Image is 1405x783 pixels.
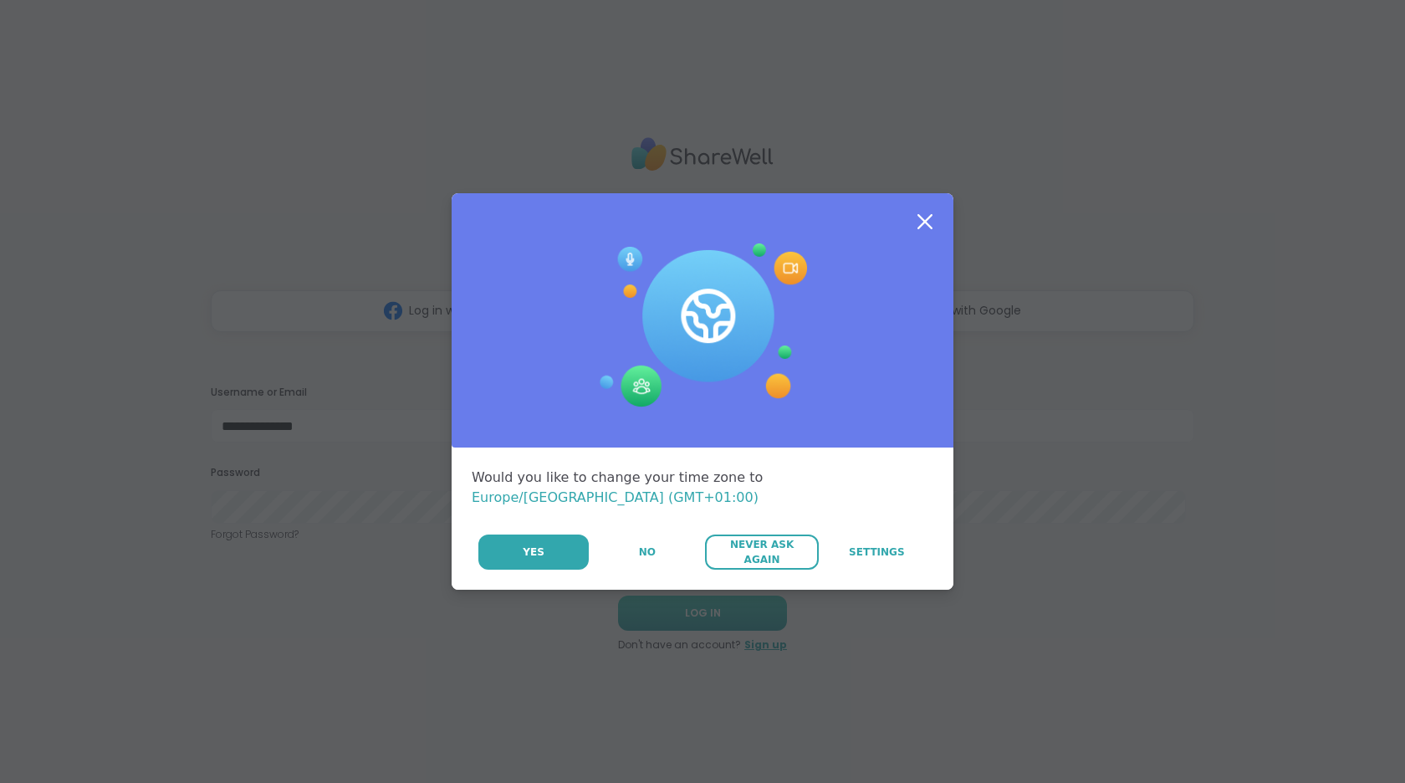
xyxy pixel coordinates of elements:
span: Europe/[GEOGRAPHIC_DATA] (GMT+01:00) [472,489,759,505]
div: Would you like to change your time zone to [472,468,933,508]
button: Yes [478,535,589,570]
button: Never Ask Again [705,535,818,570]
a: Settings [820,535,933,570]
span: No [639,545,656,560]
span: Never Ask Again [713,537,810,567]
img: Session Experience [598,243,807,407]
span: Settings [849,545,905,560]
button: No [590,535,703,570]
span: Yes [523,545,544,560]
